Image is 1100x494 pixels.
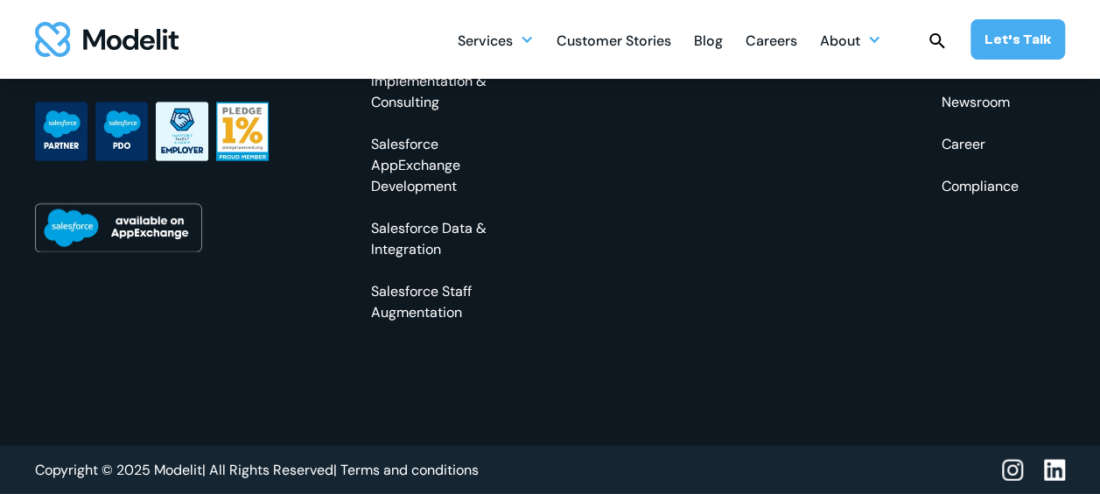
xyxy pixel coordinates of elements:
div: Customer Stories [557,25,671,60]
a: Customer Stories [557,23,671,57]
a: Career [942,134,1019,155]
a: Terms and conditions [340,461,479,480]
a: Salesforce Staff Augmentation [371,281,488,323]
span: | [333,461,337,479]
div: Careers [746,25,797,60]
img: linkedin icon [1044,459,1065,481]
div: About [820,23,881,57]
a: home [35,22,179,57]
a: Newsroom [942,92,1019,113]
img: modelit logo [35,22,179,57]
img: instagram icon [1002,459,1023,481]
div: Let’s Talk [984,30,1051,49]
div: Copyright © 2025 Modelit [35,461,337,480]
a: Careers [746,23,797,57]
div: Services [458,23,534,57]
span: All Rights Reserved [209,461,333,479]
a: Salesforce Implementation & Consulting [371,50,488,113]
a: Blog [694,23,723,57]
div: Blog [694,25,723,60]
div: Services [458,25,513,60]
a: Salesforce Data & Integration [371,218,488,260]
div: About [820,25,860,60]
a: Let’s Talk [970,19,1065,60]
span: | [202,461,206,479]
a: Salesforce AppExchange Development [371,134,488,197]
a: Compliance [942,176,1019,197]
